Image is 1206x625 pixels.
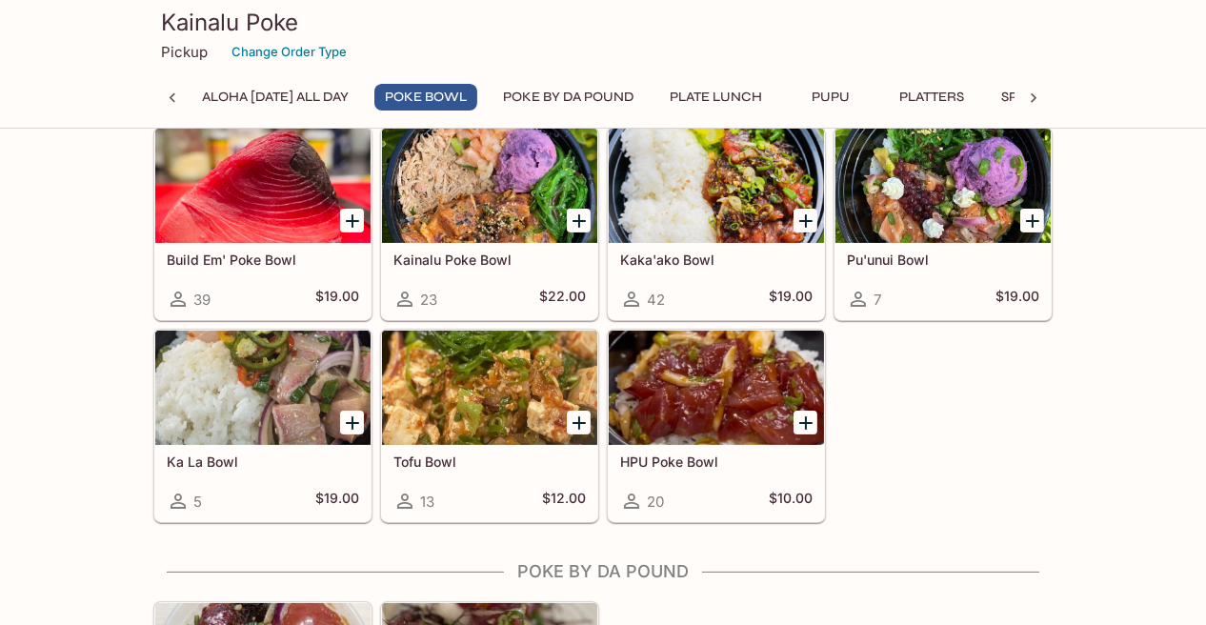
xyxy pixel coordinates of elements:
[794,411,817,434] button: Add HPU Poke Bowl
[420,291,437,309] span: 23
[193,493,202,511] span: 5
[647,291,665,309] span: 42
[191,84,359,111] button: ALOHA [DATE] ALL DAY
[167,252,359,268] h5: Build Em' Poke Bowl
[167,454,359,470] h5: Ka La Bowl
[620,252,813,268] h5: Kaka'ako Bowl
[381,330,598,522] a: Tofu Bowl13$12.00
[420,493,434,511] span: 13
[769,288,813,311] h5: $19.00
[647,493,664,511] span: 20
[539,288,586,311] h5: $22.00
[155,331,371,445] div: Ka La Bowl
[492,84,644,111] button: Poke By Da Pound
[1020,209,1044,232] button: Add Pu'unui Bowl
[609,129,824,243] div: Kaka'ako Bowl
[889,84,975,111] button: Platters
[608,330,825,522] a: HPU Poke Bowl20$10.00
[154,128,372,320] a: Build Em' Poke Bowl39$19.00
[154,330,372,522] a: Ka La Bowl5$19.00
[847,252,1039,268] h5: Pu'unui Bowl
[608,128,825,320] a: Kaka'ako Bowl42$19.00
[659,84,773,111] button: Plate Lunch
[340,209,364,232] button: Add Build Em' Poke Bowl
[990,84,1075,111] button: Specials
[567,411,591,434] button: Add Tofu Bowl
[382,331,597,445] div: Tofu Bowl
[340,411,364,434] button: Add Ka La Bowl
[769,490,813,513] h5: $10.00
[374,84,477,111] button: Poke Bowl
[315,288,359,311] h5: $19.00
[193,291,211,309] span: 39
[620,454,813,470] h5: HPU Poke Bowl
[223,37,355,67] button: Change Order Type
[794,209,817,232] button: Add Kaka'ako Bowl
[874,291,881,309] span: 7
[153,561,1053,582] h4: Poke By Da Pound
[995,288,1039,311] h5: $19.00
[382,129,597,243] div: Kainalu Poke Bowl
[542,490,586,513] h5: $12.00
[155,129,371,243] div: Build Em' Poke Bowl
[161,8,1045,37] h3: Kainalu Poke
[161,43,208,61] p: Pickup
[834,128,1052,320] a: Pu'unui Bowl7$19.00
[393,252,586,268] h5: Kainalu Poke Bowl
[835,129,1051,243] div: Pu'unui Bowl
[315,490,359,513] h5: $19.00
[393,454,586,470] h5: Tofu Bowl
[381,128,598,320] a: Kainalu Poke Bowl23$22.00
[788,84,874,111] button: Pupu
[567,209,591,232] button: Add Kainalu Poke Bowl
[609,331,824,445] div: HPU Poke Bowl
